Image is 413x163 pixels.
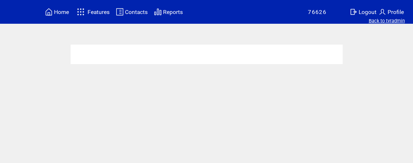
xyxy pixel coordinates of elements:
[154,8,162,16] img: chart.svg
[153,7,184,17] a: Reports
[308,9,326,15] span: 76626
[75,7,87,17] img: features.svg
[54,9,69,15] span: Home
[378,7,405,17] a: Profile
[74,6,111,18] a: Features
[388,9,404,15] span: Profile
[379,8,386,16] img: profile.svg
[349,7,378,17] a: Logout
[163,9,183,15] span: Reports
[88,9,110,15] span: Features
[44,7,70,17] a: Home
[115,7,149,17] a: Contacts
[369,18,405,24] a: Back to tvradmin
[350,8,357,16] img: exit.svg
[45,8,53,16] img: home.svg
[359,9,377,15] span: Logout
[125,9,148,15] span: Contacts
[116,8,124,16] img: contacts.svg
